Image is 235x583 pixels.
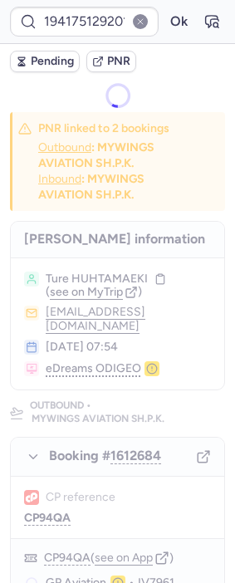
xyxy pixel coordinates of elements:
[31,55,74,68] span: Pending
[165,8,192,35] button: Ok
[10,51,80,72] button: Pending
[107,55,130,68] span: PNR
[10,7,159,37] input: PNR Reference
[86,51,136,72] button: PNR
